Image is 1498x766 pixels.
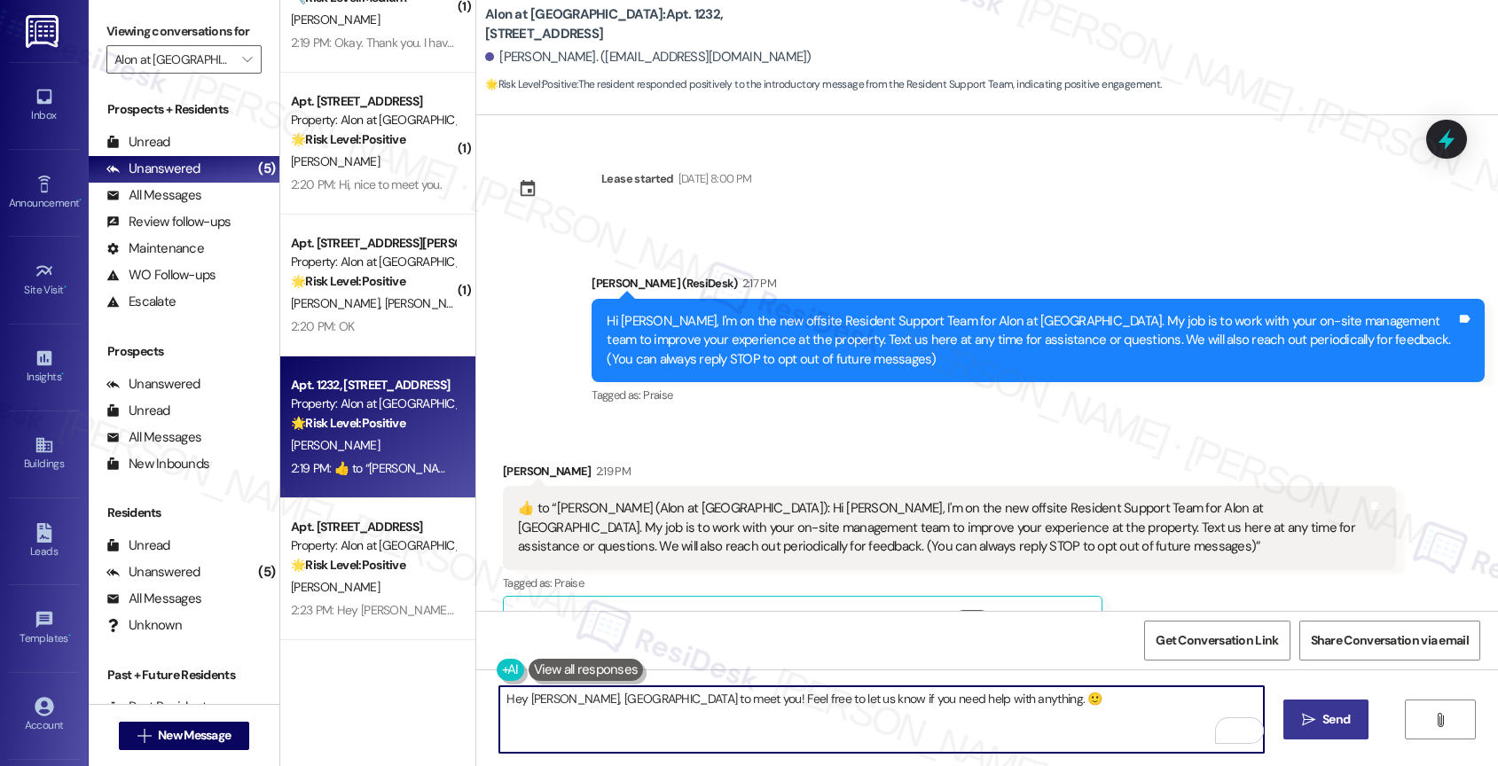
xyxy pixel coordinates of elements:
[1283,700,1369,739] button: Send
[106,455,209,473] div: New Inbounds
[106,213,231,231] div: Review follow-ups
[9,343,80,391] a: Insights •
[89,666,279,684] div: Past + Future Residents
[9,82,80,129] a: Inbox
[106,266,216,285] div: WO Follow-ups
[385,295,474,311] span: [PERSON_NAME]
[291,176,442,192] div: 2:20 PM: Hi, nice to meet you.
[106,428,201,447] div: All Messages
[485,5,840,43] b: Alon at [GEOGRAPHIC_DATA]: Apt. 1232, [STREET_ADDRESS]
[106,590,201,608] div: All Messages
[9,256,80,304] a: Site Visit •
[89,100,279,119] div: Prospects + Residents
[592,462,631,481] div: 2:19 PM
[291,318,354,334] div: 2:20 PM: OK
[291,415,405,431] strong: 🌟 Risk Level: Positive
[291,12,380,27] span: [PERSON_NAME]
[137,729,151,743] i: 
[554,575,584,590] span: Praise
[106,536,170,555] div: Unread
[106,160,200,178] div: Unanswered
[291,253,455,271] div: Property: Alon at [GEOGRAPHIC_DATA]
[106,402,170,420] div: Unread
[68,629,71,642] span: •
[503,462,1396,487] div: [PERSON_NAME]
[485,77,576,91] strong: 🌟 Risk Level: Positive
[291,579,380,595] span: [PERSON_NAME]
[485,75,1161,94] span: : The resident responded positively to the introductory message from the Resident Support Team, i...
[61,368,64,380] span: •
[106,616,182,635] div: Unknown
[1144,621,1290,660] button: Get Conversation Link
[1156,631,1278,650] span: Get Conversation Link
[1433,713,1447,727] i: 
[291,518,455,536] div: Apt. [STREET_ADDRESS]
[518,499,1368,556] div: ​👍​ to “ [PERSON_NAME] (Alon at [GEOGRAPHIC_DATA]): Hi [PERSON_NAME], I'm on the new offsite Resi...
[26,15,62,48] img: ResiDesk Logo
[106,563,200,582] div: Unanswered
[485,48,812,66] div: [PERSON_NAME]. ([EMAIL_ADDRESS][DOMAIN_NAME])
[89,504,279,522] div: Residents
[9,518,80,566] a: Leads
[291,153,380,169] span: [PERSON_NAME]
[106,239,204,258] div: Maintenance
[9,605,80,653] a: Templates •
[291,234,455,253] div: Apt. [STREET_ADDRESS][PERSON_NAME]
[291,602,932,618] div: 2:23 PM: Hey [PERSON_NAME], [GEOGRAPHIC_DATA] to meet you! Feel free to let us know if you need h...
[291,437,380,453] span: [PERSON_NAME]
[291,376,455,395] div: Apt. 1232, [STREET_ADDRESS]
[106,186,201,205] div: All Messages
[106,133,170,152] div: Unread
[592,382,1485,408] div: Tagged as:
[64,281,67,293] span: •
[291,111,455,129] div: Property: Alon at [GEOGRAPHIC_DATA]
[291,557,405,573] strong: 🌟 Risk Level: Positive
[291,273,405,289] strong: 🌟 Risk Level: Positive
[291,92,455,111] div: Apt. [STREET_ADDRESS]
[89,342,279,361] div: Prospects
[997,610,1090,629] label: Show suggestions
[499,686,1264,753] textarea: To enrich screen reader interactions, please activate Accessibility in Grammarly extension settings
[291,395,455,413] div: Property: Alon at [GEOGRAPHIC_DATA]
[291,536,455,555] div: Property: Alon at [GEOGRAPHIC_DATA]
[643,387,672,403] span: Praise
[1302,713,1315,727] i: 
[106,18,262,45] label: Viewing conversations for
[106,375,200,394] div: Unanswered
[254,559,279,586] div: (5)
[291,131,405,147] strong: 🌟 Risk Level: Positive
[1322,710,1350,729] span: Send
[503,570,1396,596] div: Tagged as:
[592,274,1485,299] div: [PERSON_NAME] (ResiDesk)
[9,430,80,478] a: Buildings
[79,194,82,207] span: •
[1311,631,1469,650] span: Share Conversation via email
[106,698,214,716] div: Past Residents
[601,169,674,188] div: Lease started
[291,35,827,51] div: 2:19 PM: Okay. Thank you. I have been waiting for a replacement fan in our living room since we m...
[106,293,176,311] div: Escalate
[607,312,1456,369] div: Hi [PERSON_NAME], I'm on the new offsite Resident Support Team for Alon at [GEOGRAPHIC_DATA]. My ...
[291,295,385,311] span: [PERSON_NAME]
[119,722,250,750] button: New Message
[254,155,279,183] div: (5)
[1299,621,1480,660] button: Share Conversation via email
[242,52,252,66] i: 
[114,45,233,74] input: All communities
[738,274,776,293] div: 2:17 PM
[158,726,231,745] span: New Message
[9,692,80,739] a: Account
[674,169,752,188] div: [DATE] 8:00 PM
